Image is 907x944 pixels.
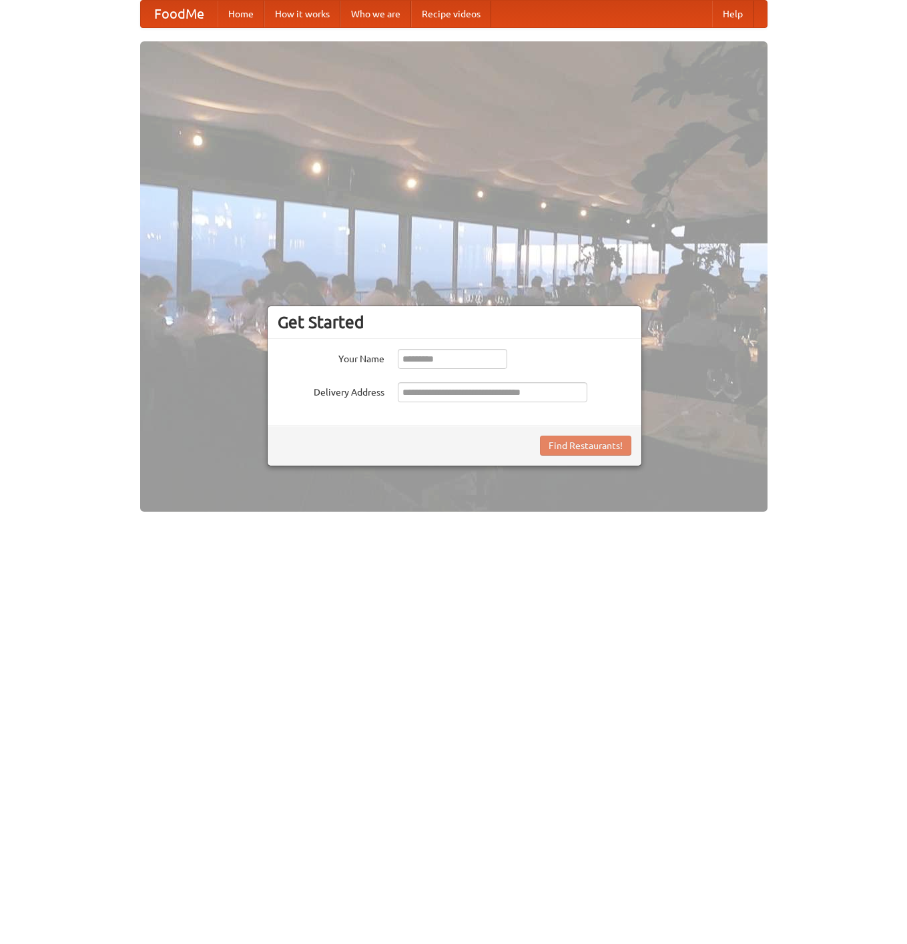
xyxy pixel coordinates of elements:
[540,436,631,456] button: Find Restaurants!
[278,312,631,332] h3: Get Started
[278,349,384,366] label: Your Name
[264,1,340,27] a: How it works
[712,1,753,27] a: Help
[340,1,411,27] a: Who we are
[411,1,491,27] a: Recipe videos
[218,1,264,27] a: Home
[141,1,218,27] a: FoodMe
[278,382,384,399] label: Delivery Address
